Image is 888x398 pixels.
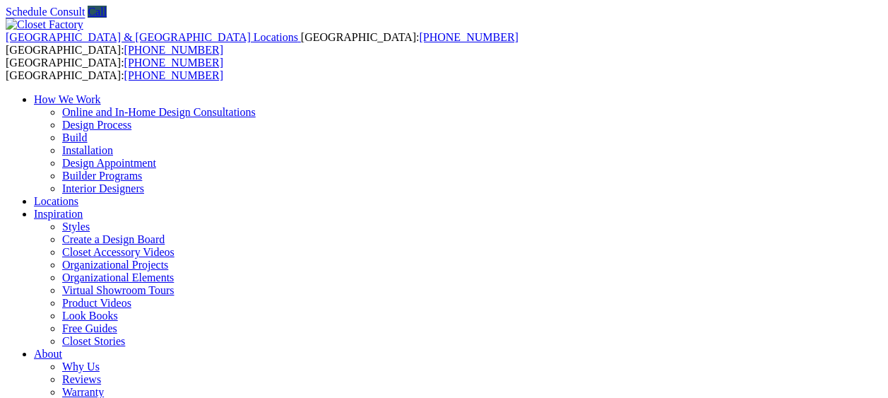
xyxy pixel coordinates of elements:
span: [GEOGRAPHIC_DATA] & [GEOGRAPHIC_DATA] Locations [6,31,298,43]
a: Installation [62,144,113,156]
a: Create a Design Board [62,233,165,245]
a: Styles [62,221,90,233]
a: Locations [34,195,78,207]
a: [PHONE_NUMBER] [124,69,223,81]
a: Interior Designers [62,182,144,194]
a: About [34,348,62,360]
a: [GEOGRAPHIC_DATA] & [GEOGRAPHIC_DATA] Locations [6,31,301,43]
a: Closet Accessory Videos [62,246,174,258]
a: Why Us [62,361,100,373]
a: Online and In-Home Design Consultations [62,106,256,118]
a: Look Books [62,310,118,322]
a: Closet Stories [62,335,125,347]
a: Schedule Consult [6,6,85,18]
img: Closet Factory [6,18,83,31]
a: Design Process [62,119,131,131]
a: Build [62,131,88,144]
a: [PHONE_NUMBER] [419,31,518,43]
a: How We Work [34,93,101,105]
a: [PHONE_NUMBER] [124,57,223,69]
a: Inspiration [34,208,83,220]
a: Free Guides [62,322,117,334]
a: Product Videos [62,297,131,309]
a: Organizational Projects [62,259,168,271]
a: Reviews [62,373,101,385]
a: Design Appointment [62,157,156,169]
span: [GEOGRAPHIC_DATA]: [GEOGRAPHIC_DATA]: [6,57,223,81]
a: Builder Programs [62,170,142,182]
a: [PHONE_NUMBER] [124,44,223,56]
a: Warranty [62,386,104,398]
span: [GEOGRAPHIC_DATA]: [GEOGRAPHIC_DATA]: [6,31,519,56]
a: Organizational Elements [62,271,174,283]
a: Virtual Showroom Tours [62,284,174,296]
a: Call [88,6,107,18]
